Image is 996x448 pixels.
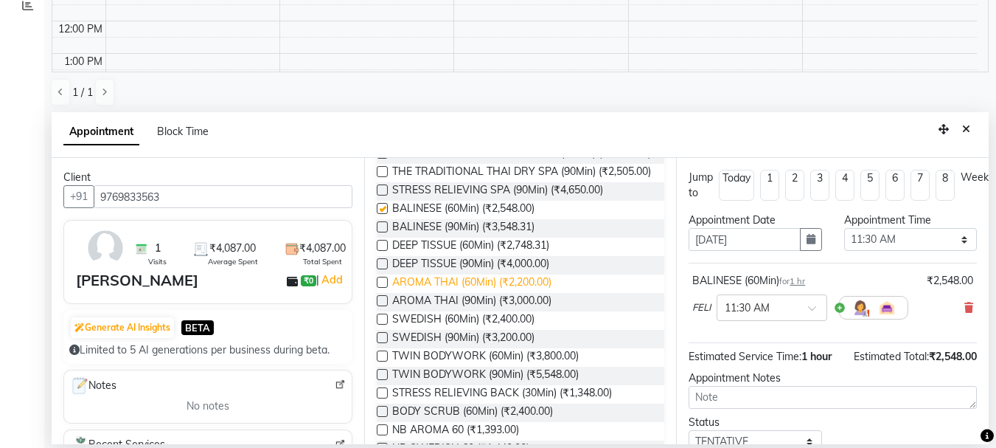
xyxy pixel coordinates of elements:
[689,213,821,228] div: Appointment Date
[689,371,977,386] div: Appointment Notes
[929,350,977,363] span: ₹2,548.00
[187,399,229,414] span: No notes
[63,119,139,145] span: Appointment
[94,185,352,208] input: Search by Name/Mobile/Email/Code
[61,54,105,69] div: 1:00 PM
[392,311,534,330] span: SWEDISH (60Min) (₹2,400.00)
[209,241,256,256] span: ₹4,087.00
[55,21,105,37] div: 12:00 PM
[722,170,751,186] div: Today
[392,330,534,348] span: SWEDISH (90Min) (₹3,200.00)
[810,170,829,201] li: 3
[844,213,977,228] div: Appointment Time
[835,170,854,201] li: 4
[878,299,896,317] img: Interior.png
[885,170,905,201] li: 6
[854,350,929,363] span: Estimated Total:
[392,293,551,311] span: AROMA THAI (90Min) (₹3,000.00)
[392,348,579,367] span: TWIN BODYWORK (60Min) (₹3,800.00)
[157,125,209,138] span: Block Time
[208,256,258,267] span: Average Spent
[936,170,955,201] li: 8
[692,300,711,315] span: FELI
[801,350,832,363] span: 1 hour
[689,228,800,251] input: yyyy-mm-dd
[689,415,821,430] div: Status
[84,227,127,269] img: avatar
[392,367,579,385] span: TWIN BODYWORK (90Min) (₹5,548.00)
[155,241,161,256] span: 1
[63,185,94,208] button: +91
[961,170,994,185] div: Weeks
[392,256,549,275] span: DEEP TISSUE (90Min) (₹4,000.00)
[392,201,534,219] span: BALINESE (60Min) (₹2,548.00)
[760,170,779,201] li: 1
[76,269,198,292] div: [PERSON_NAME]
[392,164,651,182] span: THE TRADITIONAL THAI DRY SPA (90Min) (₹2,505.00)
[148,256,167,267] span: Visits
[63,170,352,185] div: Client
[392,385,612,404] span: STRESS RELIEVING BACK (30Min) (₹1,348.00)
[299,241,346,256] span: ₹4,087.00
[392,422,519,441] span: NB AROMA 60 (₹1,393.00)
[392,219,534,238] span: BALINESE (90Min) (₹3,548.31)
[319,271,345,289] a: Add
[72,85,93,100] span: 1 / 1
[692,273,805,289] div: BALINESE (60Min)
[910,170,930,201] li: 7
[860,170,880,201] li: 5
[392,275,551,293] span: AROMA THAI (60Min) (₹2,200.00)
[790,276,805,286] span: 1 hr
[392,182,603,201] span: STRESS RELIEVING SPA (90Min) (₹4,650.00)
[316,271,345,289] span: |
[70,376,116,396] span: Notes
[955,118,977,141] button: Close
[927,273,973,289] div: ₹2,548.00
[785,170,804,201] li: 2
[392,404,553,422] span: BODY SCRUB (60Min) (₹2,400.00)
[689,170,713,201] div: Jump to
[689,350,801,363] span: Estimated Service Time:
[301,275,316,287] span: ₹0
[71,317,174,338] button: Generate AI Insights
[303,256,342,267] span: Total Spent
[852,299,869,317] img: Hairdresser.png
[779,276,805,286] small: for
[181,320,214,334] span: BETA
[392,238,549,256] span: DEEP TISSUE (60Min) (₹2,748.31)
[69,342,346,358] div: Limited to 5 AI generations per business during beta.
